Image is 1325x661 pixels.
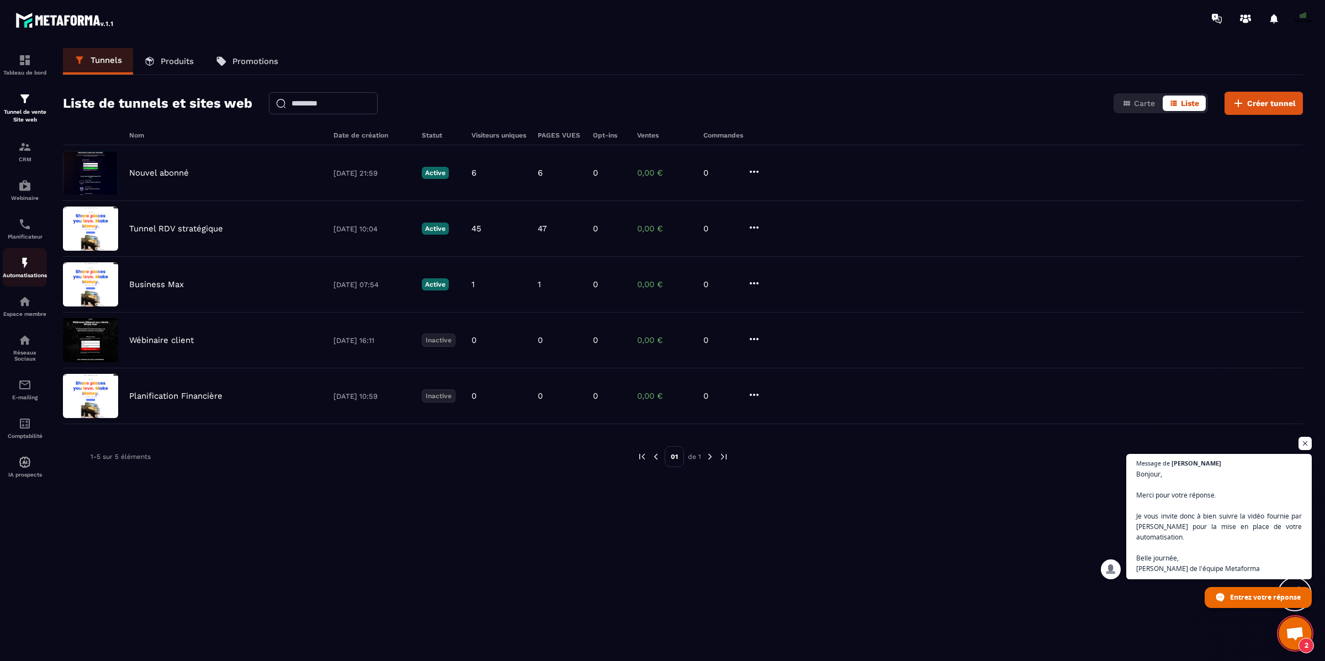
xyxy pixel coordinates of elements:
p: Tunnel RDV stratégique [129,224,223,234]
img: image [63,318,118,362]
p: Business Max [129,279,184,289]
h6: Statut [422,131,460,139]
p: 0 [538,391,543,401]
p: 1-5 sur 5 éléments [91,453,151,461]
p: 1 [471,279,475,289]
a: Promotions [205,48,289,75]
p: 0 [471,391,476,401]
p: 0,00 € [637,224,692,234]
a: schedulerschedulerPlanificateur [3,209,47,248]
img: image [63,262,118,306]
p: 0 [703,279,736,289]
p: 6 [471,168,476,178]
p: 0,00 € [637,335,692,345]
h6: Visiteurs uniques [471,131,527,139]
img: prev [651,452,661,462]
p: [DATE] 10:04 [333,225,411,233]
h6: Commandes [703,131,743,139]
span: Liste [1181,99,1199,108]
a: automationsautomationsEspace membre [3,287,47,325]
h2: Liste de tunnels et sites web [63,92,252,114]
img: social-network [18,334,31,347]
p: Produits [161,56,194,66]
img: formation [18,92,31,105]
h6: Ventes [637,131,692,139]
p: Tunnels [91,55,122,65]
button: Liste [1163,96,1206,111]
a: formationformationCRM [3,132,47,171]
p: 0 [703,224,736,234]
a: formationformationTableau de bord [3,45,47,84]
p: 6 [538,168,543,178]
p: 0 [593,168,598,178]
a: accountantaccountantComptabilité [3,409,47,447]
button: Carte [1116,96,1162,111]
p: Planification Financière [129,391,222,401]
p: Espace membre [3,311,47,317]
p: Active [422,167,449,179]
img: image [63,207,118,251]
p: 0 [703,335,736,345]
p: Inactive [422,389,455,403]
p: CRM [3,156,47,162]
p: 0 [593,335,598,345]
span: Créer tunnel [1247,98,1296,109]
p: Nouvel abonné [129,168,189,178]
span: Carte [1134,99,1155,108]
p: 0 [593,391,598,401]
p: E-mailing [3,394,47,400]
p: Tableau de bord [3,70,47,76]
a: emailemailE-mailing [3,370,47,409]
img: automations [18,295,31,308]
span: Message de [1136,460,1170,466]
p: [DATE] 21:59 [333,169,411,177]
p: de 1 [688,452,701,461]
img: automations [18,456,31,469]
img: scheduler [18,218,31,231]
img: accountant [18,417,31,430]
span: [PERSON_NAME] [1172,460,1221,466]
p: Wébinaire client [129,335,194,345]
p: 0 [703,168,736,178]
div: Ouvrir le chat [1279,617,1312,650]
p: 01 [665,446,684,467]
img: formation [18,54,31,67]
p: 0,00 € [637,168,692,178]
img: formation [18,140,31,154]
p: Tunnel de vente Site web [3,108,47,124]
p: 0 [593,279,598,289]
span: 2 [1298,638,1314,653]
p: Inactive [422,334,455,347]
p: [DATE] 10:59 [333,392,411,400]
p: 0 [703,391,736,401]
span: Entrez votre réponse [1230,588,1301,607]
p: 0 [538,335,543,345]
p: Planificateur [3,234,47,240]
p: 45 [471,224,481,234]
p: Réseaux Sociaux [3,350,47,362]
img: logo [15,10,115,30]
p: [DATE] 07:54 [333,281,411,289]
p: 47 [538,224,547,234]
p: Active [422,278,449,290]
img: prev [637,452,647,462]
h6: PAGES VUES [538,131,582,139]
a: Tunnels [63,48,133,75]
img: image [63,374,118,418]
p: Automatisations [3,272,47,278]
p: Comptabilité [3,433,47,439]
p: IA prospects [3,472,47,478]
p: 1 [538,279,541,289]
img: automations [18,256,31,269]
img: email [18,378,31,392]
p: Promotions [232,56,278,66]
img: next [705,452,715,462]
h6: Opt-ins [593,131,626,139]
p: Webinaire [3,195,47,201]
p: 0,00 € [637,391,692,401]
p: 0 [593,224,598,234]
a: automationsautomationsAutomatisations [3,248,47,287]
p: 0,00 € [637,279,692,289]
h6: Date de création [333,131,411,139]
a: automationsautomationsWebinaire [3,171,47,209]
